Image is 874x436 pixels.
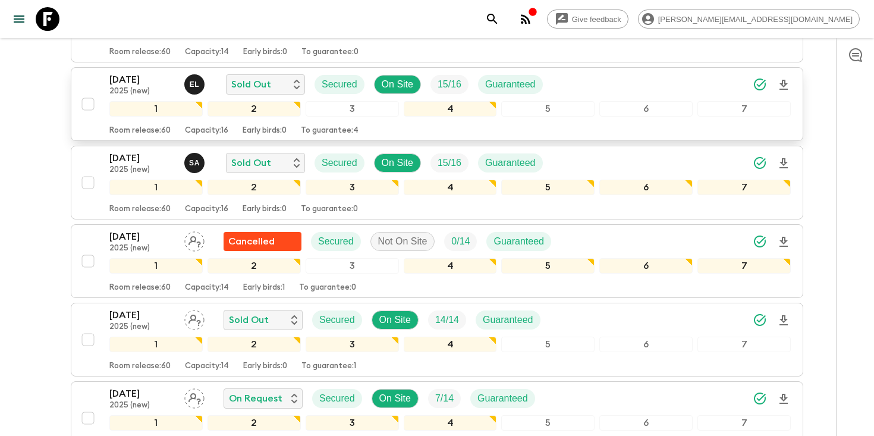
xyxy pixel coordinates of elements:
p: 15 / 16 [438,156,461,170]
div: 6 [599,415,693,431]
p: Early birds: 0 [243,126,287,136]
div: 1 [109,101,203,117]
button: [DATE]2025 (new)Eleonora LongobardiSold OutSecuredOn SiteTrip FillGuaranteed1234567Room release:6... [71,67,803,141]
p: 15 / 16 [438,77,461,92]
div: 3 [306,337,399,352]
p: Early birds: 0 [243,205,287,214]
div: 2 [208,415,301,431]
div: 7 [697,258,791,274]
svg: Synced Successfully [753,156,767,170]
p: To guarantee: 4 [301,126,359,136]
p: [DATE] [109,230,175,244]
div: 4 [404,101,497,117]
button: search adventures [480,7,504,31]
div: 6 [599,258,693,274]
div: 5 [501,180,595,195]
div: 5 [501,337,595,352]
p: E L [190,80,200,89]
div: 2 [208,258,301,274]
p: Guaranteed [477,391,528,406]
div: Trip Fill [430,153,469,172]
div: On Site [372,389,419,408]
p: [DATE] [109,73,175,87]
div: Secured [315,153,364,172]
div: 5 [501,101,595,117]
svg: Download Onboarding [776,78,791,92]
p: To guarantee: 0 [299,283,356,293]
a: Give feedback [547,10,628,29]
p: 2025 (new) [109,401,175,410]
p: Secured [318,234,354,249]
div: 2 [208,101,301,117]
p: To guarantee: 0 [301,48,359,57]
p: Not On Site [378,234,427,249]
button: [DATE]2025 (new)Assign pack leaderFlash Pack cancellationSecuredNot On SiteTrip FillGuaranteed123... [71,224,803,298]
p: 0 / 14 [451,234,470,249]
div: 3 [306,180,399,195]
p: Room release: 60 [109,362,171,371]
p: On Site [379,391,411,406]
div: 1 [109,258,203,274]
div: 1 [109,180,203,195]
p: Capacity: 14 [185,283,229,293]
p: On Site [382,156,413,170]
button: SA [184,153,207,173]
span: [PERSON_NAME][EMAIL_ADDRESS][DOMAIN_NAME] [652,15,859,24]
span: Assign pack leader [184,313,205,323]
svg: Download Onboarding [776,313,791,328]
p: On Site [382,77,413,92]
div: 7 [697,415,791,431]
div: On Site [372,310,419,330]
p: Capacity: 14 [185,362,229,371]
p: [DATE] [109,151,175,165]
div: Secured [311,232,361,251]
svg: Download Onboarding [776,235,791,249]
p: Early birds: 0 [243,362,287,371]
p: 2025 (new) [109,244,175,253]
button: [DATE]2025 (new)Assign pack leaderSold OutSecuredOn SiteTrip FillGuaranteed1234567Room release:60... [71,303,803,377]
button: EL [184,74,207,95]
span: Eleonora Longobardi [184,78,207,87]
p: Capacity: 16 [185,205,228,214]
p: To guarantee: 1 [301,362,356,371]
div: [PERSON_NAME][EMAIL_ADDRESS][DOMAIN_NAME] [638,10,860,29]
span: Assign pack leader [184,235,205,244]
svg: Download Onboarding [776,392,791,406]
div: 7 [697,337,791,352]
div: Trip Fill [444,232,477,251]
div: 2 [208,337,301,352]
svg: Download Onboarding [776,156,791,171]
p: Guaranteed [493,234,544,249]
p: On Request [229,391,282,406]
p: Guaranteed [483,313,533,327]
p: Early birds: 0 [243,48,287,57]
div: Secured [312,389,362,408]
div: 7 [697,180,791,195]
div: 5 [501,258,595,274]
div: 7 [697,101,791,117]
div: 2 [208,180,301,195]
svg: Synced Successfully [753,234,767,249]
p: 14 / 14 [435,313,459,327]
div: Secured [315,75,364,94]
div: 4 [404,337,497,352]
p: Secured [319,391,355,406]
svg: Synced Successfully [753,391,767,406]
p: [DATE] [109,387,175,401]
svg: Synced Successfully [753,313,767,327]
div: 3 [306,101,399,117]
div: 3 [306,415,399,431]
p: Capacity: 14 [185,48,229,57]
div: Trip Fill [428,389,461,408]
p: Guaranteed [485,77,536,92]
p: 2025 (new) [109,87,175,96]
div: Not On Site [370,232,435,251]
div: Trip Fill [430,75,469,94]
p: On Site [379,313,411,327]
div: 6 [599,337,693,352]
span: Simona Albanese [184,156,207,166]
div: 4 [404,258,497,274]
p: Room release: 60 [109,126,171,136]
div: Secured [312,310,362,330]
span: Assign pack leader [184,392,205,402]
